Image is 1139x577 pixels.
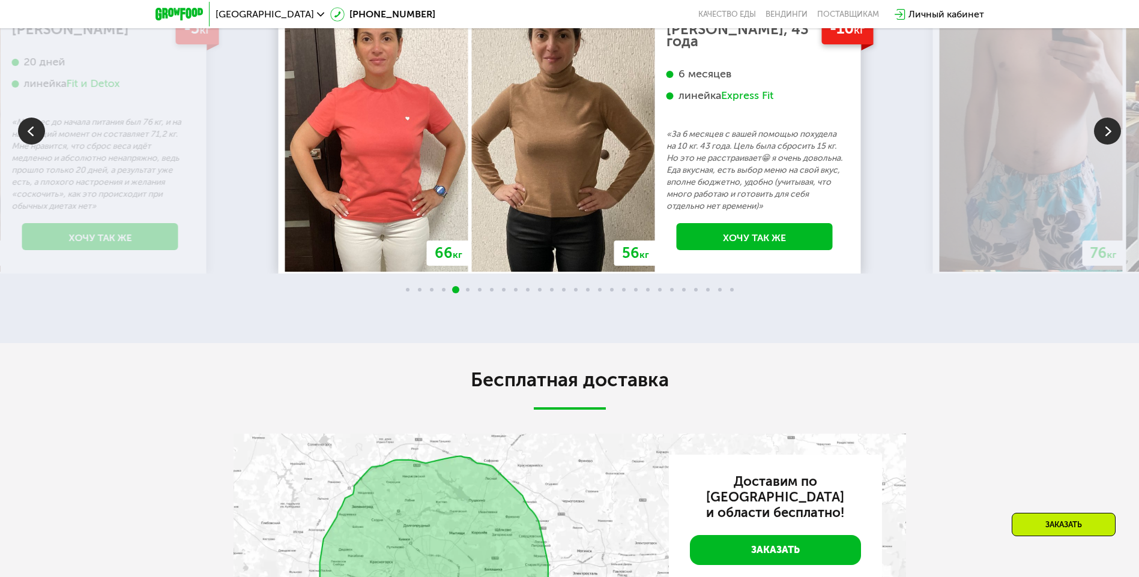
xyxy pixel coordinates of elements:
div: поставщикам [817,10,879,19]
a: Заказать [690,535,861,565]
div: 66 [427,241,470,266]
a: [PHONE_NUMBER] [330,7,435,22]
a: Хочу так же [677,223,833,250]
div: Личный кабинет [908,7,984,22]
div: Заказать [1012,513,1116,536]
a: Вендинги [766,10,808,19]
div: -5 [175,14,219,44]
div: [PERSON_NAME] [12,23,189,35]
div: -10 [821,14,873,44]
div: Fit и Detox [67,77,120,91]
h3: Доставим по [GEOGRAPHIC_DATA] и области бесплатно! [690,474,861,521]
div: 20 дней [12,55,189,69]
span: [GEOGRAPHIC_DATA] [216,10,314,19]
div: 76 [1083,241,1125,266]
h2: Бесплатная доставка [234,368,906,392]
div: линейка [12,77,189,91]
span: кг [453,249,462,260]
span: кг [854,23,865,37]
a: Хочу так же [22,223,178,250]
div: линейка [666,89,843,103]
div: [PERSON_NAME], 43 года [666,23,843,47]
a: Качество еды [698,10,756,19]
span: кг [199,23,210,37]
span: кг [639,249,649,260]
div: 6 месяцев [666,67,843,81]
div: 56 [614,241,657,266]
p: «За 6 месяцев с вашей помощью похудела на 10 кг. 43 года. Цель была сбросить 15 кг. Но это не рас... [666,128,843,212]
img: Slide left [18,118,45,145]
div: Express Fit [721,89,773,103]
img: Slide right [1094,118,1121,145]
span: кг [1107,249,1117,260]
p: «Мой вес до начала питания был 76 кг, и на настоящий момент он составляет 71,2 кг. Мне нравится, ... [12,116,189,212]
